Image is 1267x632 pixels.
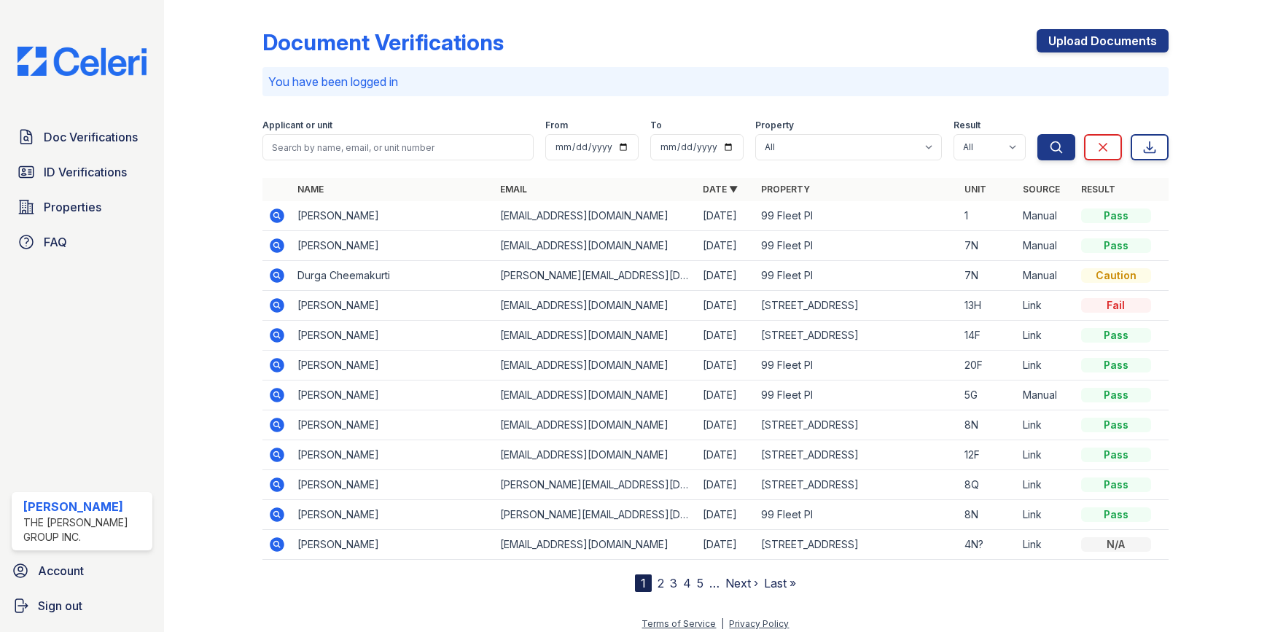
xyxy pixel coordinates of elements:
td: [DATE] [697,470,755,500]
a: Name [297,184,324,195]
a: 3 [670,576,677,590]
div: Pass [1081,208,1151,223]
td: Link [1017,470,1075,500]
a: Property [761,184,810,195]
td: [DATE] [697,201,755,231]
td: [PERSON_NAME] [292,440,494,470]
div: Document Verifications [262,29,504,55]
div: N/A [1081,537,1151,552]
td: Link [1017,351,1075,381]
td: Durga Cheemakurti [292,261,494,291]
td: 99 Fleet Pl [755,500,958,530]
label: Applicant or unit [262,120,332,131]
a: 2 [658,576,664,590]
a: 4 [683,576,691,590]
a: Doc Verifications [12,122,152,152]
td: 4N? [959,530,1017,560]
td: [PERSON_NAME] [292,291,494,321]
td: Manual [1017,381,1075,410]
td: [STREET_ADDRESS] [755,321,958,351]
td: [PERSON_NAME] [292,410,494,440]
td: [PERSON_NAME] [292,530,494,560]
td: [STREET_ADDRESS] [755,530,958,560]
span: Account [38,562,84,580]
div: Pass [1081,448,1151,462]
td: Link [1017,291,1075,321]
td: 99 Fleet Pl [755,381,958,410]
td: [EMAIL_ADDRESS][DOMAIN_NAME] [494,231,697,261]
td: [EMAIL_ADDRESS][DOMAIN_NAME] [494,351,697,381]
td: 99 Fleet Pl [755,351,958,381]
label: To [650,120,662,131]
td: [EMAIL_ADDRESS][DOMAIN_NAME] [494,381,697,410]
div: Pass [1081,418,1151,432]
td: Link [1017,500,1075,530]
td: [EMAIL_ADDRESS][DOMAIN_NAME] [494,410,697,440]
a: Upload Documents [1037,29,1169,52]
input: Search by name, email, or unit number [262,134,533,160]
td: [PERSON_NAME] [292,470,494,500]
td: [PERSON_NAME] [292,321,494,351]
span: Doc Verifications [44,128,138,146]
td: [EMAIL_ADDRESS][DOMAIN_NAME] [494,291,697,321]
td: [PERSON_NAME] [292,231,494,261]
div: Pass [1081,388,1151,402]
p: You have been logged in [268,73,1162,90]
td: 8N [959,410,1017,440]
a: Source [1023,184,1060,195]
label: Property [755,120,794,131]
td: [PERSON_NAME] [292,351,494,381]
img: CE_Logo_Blue-a8612792a0a2168367f1c8372b55b34899dd931a85d93a1a3d3e32e68fde9ad4.png [6,47,158,76]
td: 99 Fleet Pl [755,231,958,261]
td: 5G [959,381,1017,410]
div: 1 [635,574,652,592]
label: Result [954,120,981,131]
td: Manual [1017,261,1075,291]
td: [EMAIL_ADDRESS][DOMAIN_NAME] [494,440,697,470]
a: Account [6,556,158,585]
a: Date ▼ [703,184,738,195]
td: [PERSON_NAME] [292,201,494,231]
td: [STREET_ADDRESS] [755,470,958,500]
td: 7N [959,261,1017,291]
a: Sign out [6,591,158,620]
div: The [PERSON_NAME] Group Inc. [23,515,147,545]
a: Unit [964,184,986,195]
div: Pass [1081,477,1151,492]
div: Caution [1081,268,1151,283]
a: Last » [764,576,796,590]
a: Terms of Service [642,618,716,629]
td: [DATE] [697,381,755,410]
div: | [721,618,724,629]
label: From [545,120,568,131]
td: [DATE] [697,410,755,440]
td: [DATE] [697,530,755,560]
td: 20F [959,351,1017,381]
td: Link [1017,440,1075,470]
div: Pass [1081,238,1151,253]
div: Pass [1081,328,1151,343]
td: Link [1017,321,1075,351]
div: Pass [1081,507,1151,522]
a: Result [1081,184,1115,195]
td: [DATE] [697,351,755,381]
span: Properties [44,198,101,216]
span: … [709,574,720,592]
td: 8Q [959,470,1017,500]
td: [PERSON_NAME][EMAIL_ADDRESS][DOMAIN_NAME] [494,500,697,530]
span: Sign out [38,597,82,615]
td: 12F [959,440,1017,470]
td: Link [1017,410,1075,440]
td: [STREET_ADDRESS] [755,440,958,470]
a: Email [500,184,527,195]
td: [DATE] [697,231,755,261]
div: [PERSON_NAME] [23,498,147,515]
div: Fail [1081,298,1151,313]
div: Pass [1081,358,1151,372]
span: ID Verifications [44,163,127,181]
td: [PERSON_NAME][EMAIL_ADDRESS][DOMAIN_NAME] [494,261,697,291]
td: [STREET_ADDRESS] [755,291,958,321]
td: 7N [959,231,1017,261]
td: [PERSON_NAME][EMAIL_ADDRESS][DOMAIN_NAME] [494,470,697,500]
